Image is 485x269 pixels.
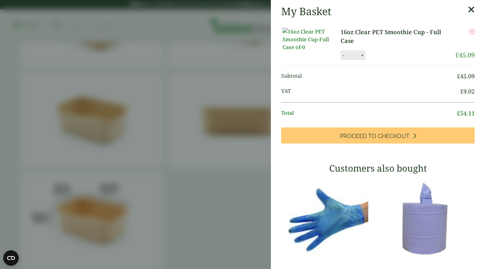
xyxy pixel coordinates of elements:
span: Subtotal [281,72,457,81]
a: Remove this item [470,28,475,35]
bdi: 45.09 [457,72,475,80]
h3: Customers also bought [281,163,475,174]
span: Total [281,109,457,118]
span: £ [457,109,460,117]
img: 4130015J-Blue-Vinyl-Powder-Free-Gloves-Medium [281,178,375,259]
a: Proceed to Checkout [281,127,475,144]
a: 16oz Clear PET Smoothie Cup - Full Case [341,28,455,45]
h2: My Basket [281,5,331,17]
span: £ [460,87,463,95]
button: + [359,53,365,58]
span: £ [457,72,460,80]
span: Proceed to Checkout [340,133,410,140]
bdi: 9.02 [460,87,475,95]
bdi: 45.09 [455,51,475,59]
img: 3630017-2-Ply-Blue-Centre-Feed-104m [381,178,475,259]
span: VAT [281,87,460,96]
img: 16oz Clear PET Smoothie Cup-Full Case of-0 [282,28,341,51]
button: Open CMP widget [3,250,19,266]
span: £ [455,51,459,59]
bdi: 54.11 [457,109,475,117]
button: - [341,53,346,58]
